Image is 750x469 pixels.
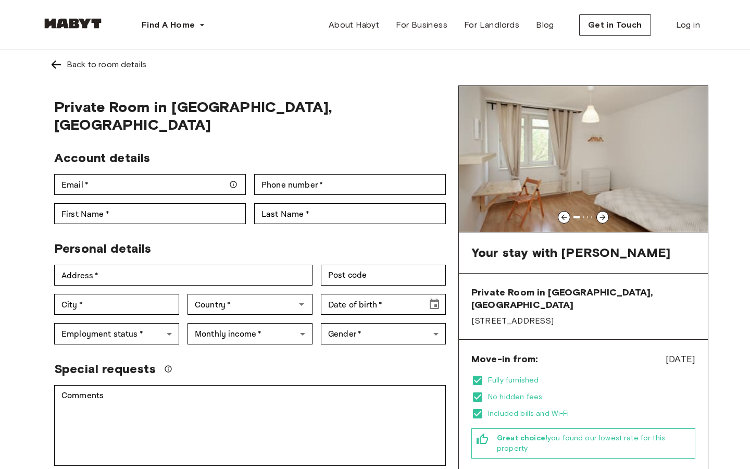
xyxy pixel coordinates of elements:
[488,375,695,386] span: Fully furnished
[54,361,156,377] span: Special requests
[497,433,691,454] span: you found our lowest rate for this property
[142,19,195,31] span: Find A Home
[254,203,446,224] div: Last Name
[67,58,146,71] div: Back to room details
[133,15,214,35] button: Find A Home
[54,203,246,224] div: First Name
[396,19,447,31] span: For Business
[471,353,537,365] span: Move-in from:
[456,15,528,35] a: For Landlords
[54,385,446,466] div: Comments
[579,14,651,36] button: Get in Touch
[164,365,172,373] svg: We'll do our best to accommodate your request, but please note we can't guarantee it will be poss...
[42,18,104,29] img: Habyt
[50,58,63,71] img: Left pointing arrow
[528,15,562,35] a: Blog
[294,297,309,312] button: Open
[254,174,446,195] div: Phone number
[42,50,708,79] a: Left pointing arrowBack to room details
[229,180,238,189] svg: Make sure your email is correct — we'll send your booking details there.
[54,150,150,165] span: Account details
[676,19,700,31] span: Log in
[471,315,695,327] span: [STREET_ADDRESS]
[666,352,695,366] span: [DATE]
[536,19,554,31] span: Blog
[320,15,387,35] a: About Habyt
[488,409,695,419] span: Included bills and Wi-Fi
[459,86,708,232] img: Image of the room
[54,294,179,315] div: City
[471,245,670,261] span: Your stay with [PERSON_NAME]
[321,265,446,286] div: Post code
[54,265,312,286] div: Address
[588,19,642,31] span: Get in Touch
[668,15,708,35] a: Log in
[471,286,695,311] span: Private Room in [GEOGRAPHIC_DATA], [GEOGRAPHIC_DATA]
[54,174,246,195] div: Email
[54,241,151,256] span: Personal details
[387,15,456,35] a: For Business
[497,434,547,442] b: Great choice!
[424,294,445,315] button: Choose date
[329,19,379,31] span: About Habyt
[464,19,519,31] span: For Landlords
[54,98,446,133] span: Private Room in [GEOGRAPHIC_DATA], [GEOGRAPHIC_DATA]
[488,392,695,402] span: No hidden fees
